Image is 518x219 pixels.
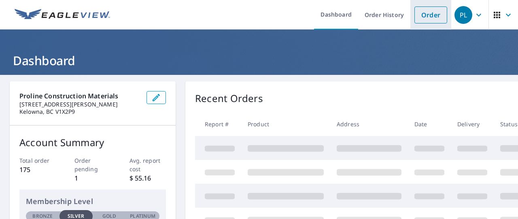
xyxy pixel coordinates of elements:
[74,173,111,183] p: 1
[451,112,494,136] th: Delivery
[129,173,166,183] p: $ 55.16
[330,112,408,136] th: Address
[408,112,451,136] th: Date
[19,165,56,174] p: 175
[19,108,140,115] p: Kelowna, BC V1X2P9
[19,156,56,165] p: Total order
[74,156,111,173] p: Order pending
[26,196,159,207] p: Membership Level
[454,6,472,24] div: PL
[195,91,263,106] p: Recent Orders
[19,91,140,101] p: Proline Construction Materials
[15,9,110,21] img: EV Logo
[19,135,166,150] p: Account Summary
[241,112,330,136] th: Product
[129,156,166,173] p: Avg. report cost
[10,52,508,69] h1: Dashboard
[19,101,140,108] p: [STREET_ADDRESS][PERSON_NAME]
[414,6,447,23] a: Order
[195,112,241,136] th: Report #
